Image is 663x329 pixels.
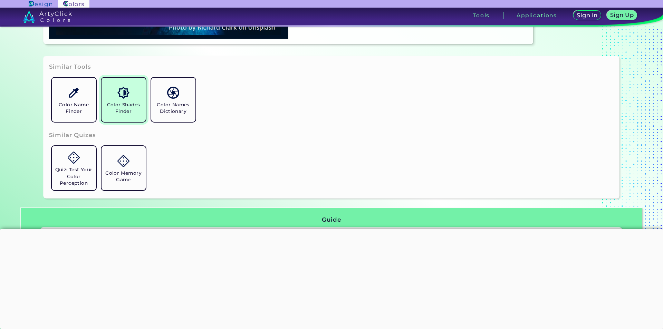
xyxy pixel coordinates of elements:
[154,101,193,115] h5: Color Names Dictionary
[104,170,143,183] h5: Color Memory Game
[55,166,93,186] h5: Quiz: Test Your Color Perception
[99,75,148,125] a: Color Shades Finder
[104,101,143,115] h5: Color Shades Finder
[99,143,148,193] a: Color Memory Game
[167,87,179,99] img: icon_color_names_dictionary.svg
[573,10,602,20] a: Sign In
[117,87,129,99] img: icon_color_shades.svg
[610,12,634,18] h5: Sign Up
[49,75,99,125] a: Color Name Finder
[473,13,490,18] h3: Tools
[49,63,91,71] h3: Similar Tools
[117,155,129,167] img: icon_game.svg
[29,1,52,7] img: ArtyClick Design logo
[322,216,341,224] h3: Guide
[49,143,99,193] a: Quiz: Test Your Color Perception
[23,10,72,23] img: logo_artyclick_colors_white.svg
[55,101,93,115] h5: Color Name Finder
[68,87,80,99] img: icon_color_name_finder.svg
[148,75,198,125] a: Color Names Dictionary
[49,131,96,139] h3: Similar Quizes
[607,10,637,20] a: Sign Up
[577,12,597,18] h5: Sign In
[517,13,557,18] h3: Applications
[68,152,80,164] img: icon_game.svg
